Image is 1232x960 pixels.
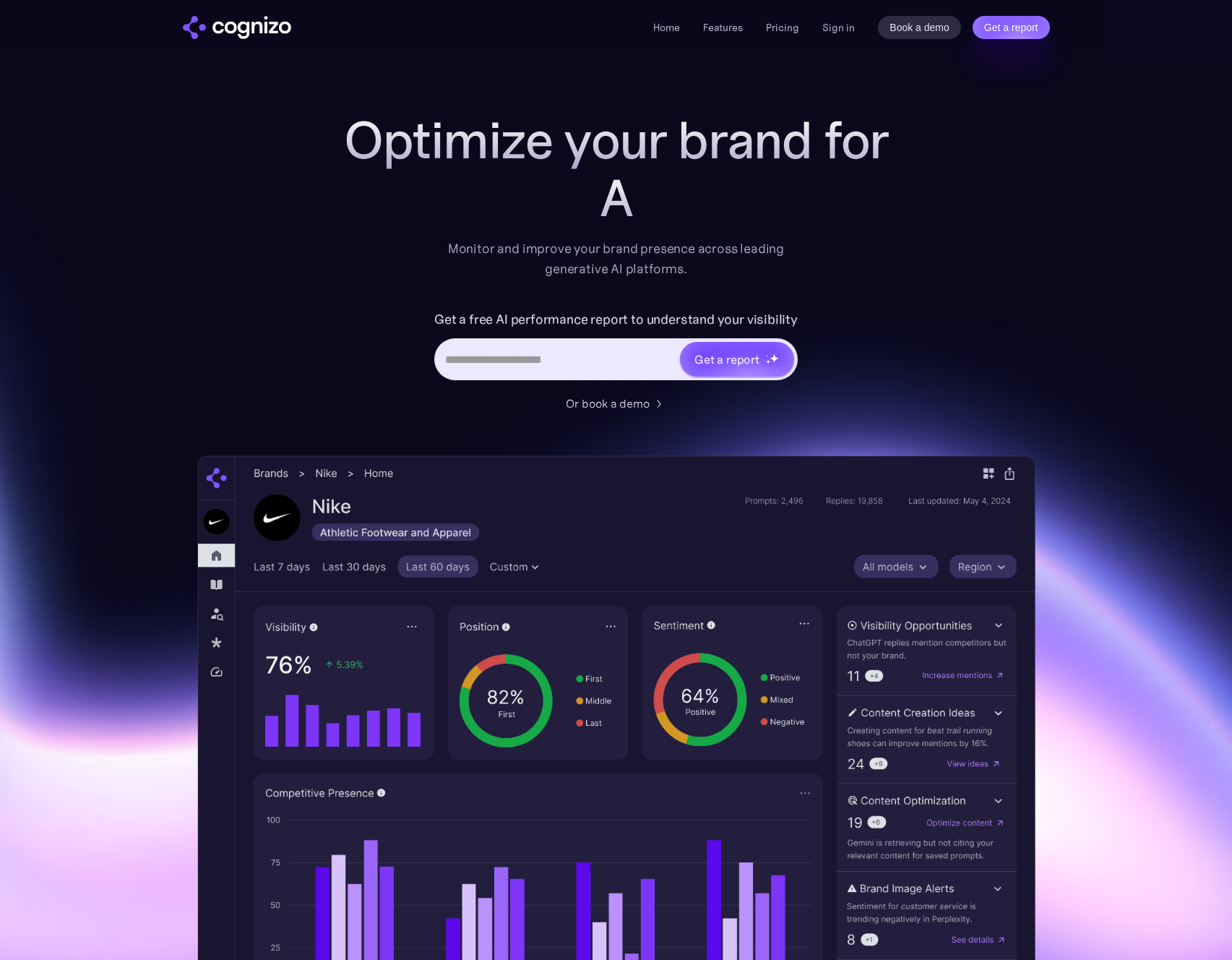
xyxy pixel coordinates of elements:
[327,169,905,227] div: A
[679,340,796,378] a: Get a reportstarstarstar
[766,354,768,356] img: star
[822,19,855,36] a: Sign in
[183,16,291,39] img: cognizo logo
[653,21,680,34] a: Home
[434,308,798,387] form: Hero URL Input Form
[327,111,905,169] h1: Optimize your brand for
[566,395,667,412] a: Or book a demo
[878,16,961,39] a: Book a demo
[770,353,779,363] img: star
[766,21,799,34] a: Pricing
[566,395,650,412] div: Or book a demo
[694,351,759,368] div: Get a report
[973,16,1050,39] a: Get a report
[434,308,798,331] label: Get a free AI performance report to understand your visibility
[703,21,743,34] a: Features
[183,16,291,39] a: home
[439,239,794,279] div: Monitor and improve your brand presence across leading generative AI platforms.
[766,359,771,364] img: star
